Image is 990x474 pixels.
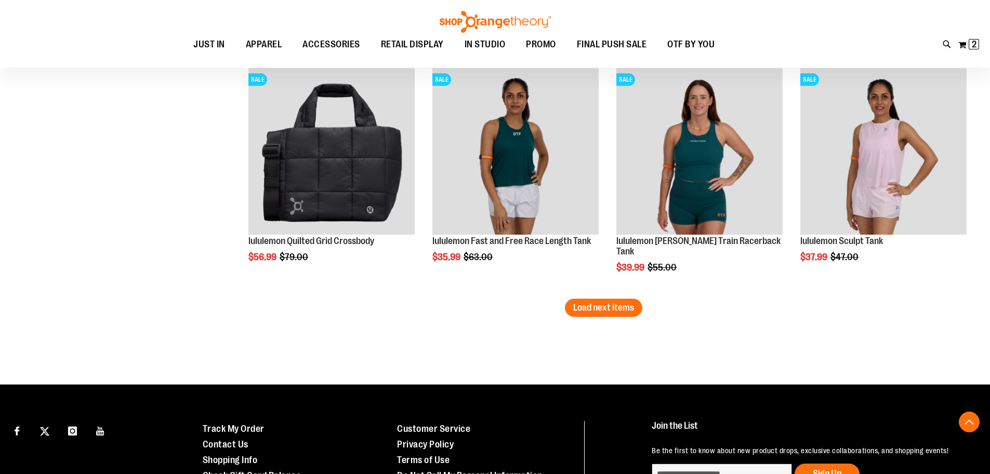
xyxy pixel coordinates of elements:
[959,412,980,432] button: Back To Top
[397,424,470,434] a: Customer Service
[465,33,506,56] span: IN STUDIO
[648,262,678,273] span: $55.00
[243,63,420,289] div: product
[667,33,715,56] span: OTF BY YOU
[454,33,516,57] a: IN STUDIO
[800,252,829,262] span: $37.99
[800,68,967,236] a: Main Image of 1538347SALE
[616,236,781,257] a: lululemon [PERSON_NAME] Train Racerback Tank
[652,445,966,456] p: Be the first to know about new product drops, exclusive collaborations, and shopping events!
[203,455,258,465] a: Shopping Info
[397,439,454,450] a: Privacy Policy
[611,63,788,299] div: product
[432,73,451,86] span: SALE
[193,33,225,56] span: JUST IN
[427,63,604,289] div: product
[652,421,966,440] h4: Join the List
[566,33,657,57] a: FINAL PUSH SALE
[203,424,265,434] a: Track My Order
[40,427,49,436] img: Twitter
[432,68,599,236] a: Main view of 2024 August lululemon Fast and Free Race Length TankSALE
[8,421,26,439] a: Visit our Facebook page
[577,33,647,56] span: FINAL PUSH SALE
[432,68,599,235] img: Main view of 2024 August lululemon Fast and Free Race Length Tank
[573,302,634,313] span: Load next items
[381,33,444,56] span: RETAIL DISPLAY
[616,68,783,236] a: lululemon Wunder Train Racerback TankSALE
[246,33,282,56] span: APPAREL
[432,236,591,246] a: lululemon Fast and Free Race Length Tank
[800,68,967,235] img: Main Image of 1538347
[280,252,310,262] span: $79.00
[248,252,278,262] span: $56.99
[248,73,267,86] span: SALE
[464,252,494,262] span: $63.00
[203,439,248,450] a: Contact Us
[235,33,293,56] a: APPAREL
[183,33,235,57] a: JUST IN
[397,455,450,465] a: Terms of Use
[91,421,110,439] a: Visit our Youtube page
[795,63,972,289] div: product
[63,421,82,439] a: Visit our Instagram page
[302,33,360,56] span: ACCESSORIES
[800,236,883,246] a: lululemon Sculpt Tank
[830,252,860,262] span: $47.00
[36,421,54,439] a: Visit our X page
[526,33,556,56] span: PROMO
[438,11,552,33] img: Shop Orangetheory
[248,236,374,246] a: lululemon Quilted Grid Crossbody
[248,68,415,235] img: lululemon Quilted Grid Crossbody
[616,73,635,86] span: SALE
[371,33,454,57] a: RETAIL DISPLAY
[516,33,566,57] a: PROMO
[432,252,462,262] span: $35.99
[800,73,819,86] span: SALE
[292,33,371,57] a: ACCESSORIES
[565,299,642,317] button: Load next items
[657,33,725,57] a: OTF BY YOU
[616,68,783,235] img: lululemon Wunder Train Racerback Tank
[616,262,646,273] span: $39.99
[972,39,976,49] span: 2
[248,68,415,236] a: lululemon Quilted Grid CrossbodySALE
